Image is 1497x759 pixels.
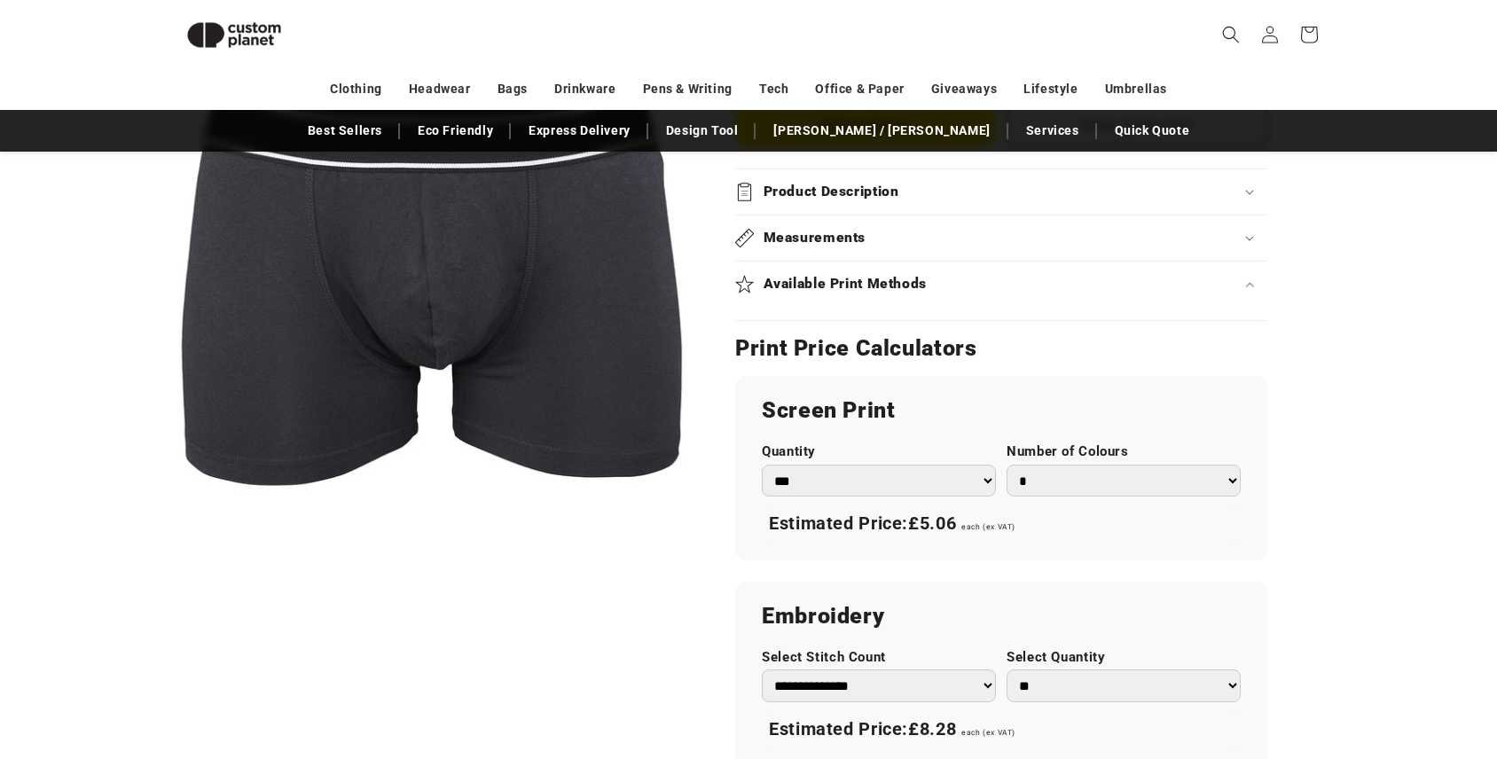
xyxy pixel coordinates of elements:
span: £8.28 [908,718,956,739]
h2: Available Print Methods [764,275,928,293]
a: Umbrellas [1105,74,1167,105]
label: Quantity [762,443,996,460]
a: Express Delivery [520,115,639,146]
a: Pens & Writing [643,74,733,105]
a: Giveaways [931,74,997,105]
a: Services [1017,115,1088,146]
a: [PERSON_NAME] / [PERSON_NAME] [764,115,999,146]
img: Custom Planet [172,7,296,63]
a: Eco Friendly [409,115,502,146]
media-gallery: Gallery Viewer [172,27,691,545]
label: Select Stitch Count [762,649,996,666]
a: Design Tool [657,115,748,146]
a: Bags [498,74,528,105]
iframe: Chat Widget [1193,567,1497,759]
h2: Product Description [764,183,899,201]
a: Drinkware [554,74,615,105]
a: Quick Quote [1106,115,1199,146]
div: Estimated Price: [762,711,1241,748]
a: Best Sellers [299,115,391,146]
a: Headwear [409,74,471,105]
span: each (ex VAT) [961,522,1015,531]
h2: Embroidery [762,602,1241,630]
summary: Search [1211,15,1250,54]
summary: Available Print Methods [735,262,1267,307]
a: Clothing [330,74,382,105]
label: Select Quantity [1007,649,1241,666]
label: Number of Colours [1007,443,1241,460]
h2: Screen Print [762,396,1241,425]
a: Tech [759,74,788,105]
h2: Print Price Calculators [735,334,1267,363]
span: £5.06 [908,513,956,534]
a: Office & Paper [815,74,904,105]
summary: Measurements [735,215,1267,261]
h2: Measurements [764,229,866,247]
a: Lifestyle [1023,74,1078,105]
span: each (ex VAT) [961,728,1015,737]
div: Estimated Price: [762,505,1241,543]
summary: Product Description [735,169,1267,215]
